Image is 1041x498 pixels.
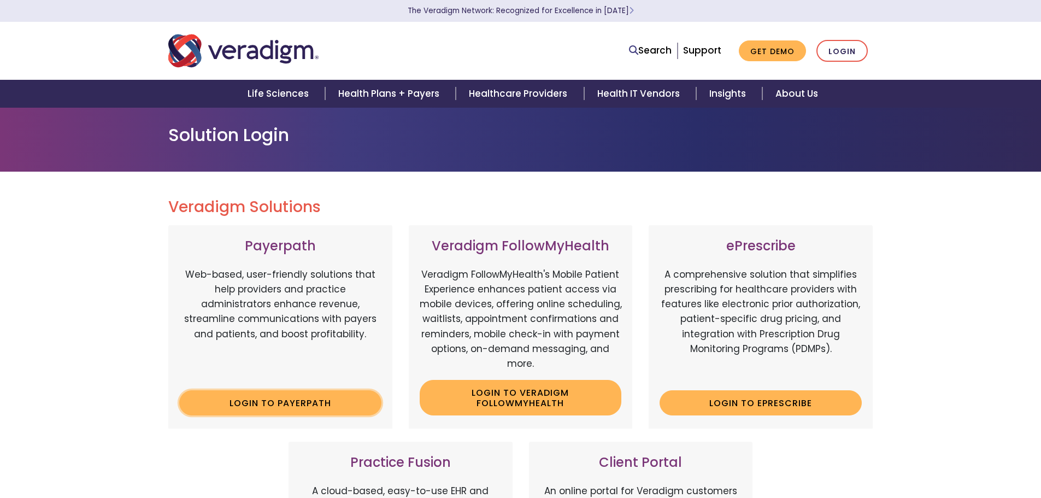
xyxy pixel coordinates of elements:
[168,125,873,145] h1: Solution Login
[629,43,672,58] a: Search
[660,238,862,254] h3: ePrescribe
[420,238,622,254] h3: Veradigm FollowMyHealth
[168,33,319,69] img: Veradigm logo
[234,80,325,108] a: Life Sciences
[420,380,622,415] a: Login to Veradigm FollowMyHealth
[420,267,622,371] p: Veradigm FollowMyHealth's Mobile Patient Experience enhances patient access via mobile devices, o...
[816,40,868,62] a: Login
[179,390,381,415] a: Login to Payerpath
[168,198,873,216] h2: Veradigm Solutions
[179,267,381,382] p: Web-based, user-friendly solutions that help providers and practice administrators enhance revenu...
[540,455,742,471] h3: Client Portal
[408,5,634,16] a: The Veradigm Network: Recognized for Excellence in [DATE]Learn More
[325,80,456,108] a: Health Plans + Payers
[629,5,634,16] span: Learn More
[299,455,502,471] h3: Practice Fusion
[683,44,721,57] a: Support
[179,238,381,254] h3: Payerpath
[739,40,806,62] a: Get Demo
[584,80,696,108] a: Health IT Vendors
[456,80,584,108] a: Healthcare Providers
[660,267,862,382] p: A comprehensive solution that simplifies prescribing for healthcare providers with features like ...
[696,80,762,108] a: Insights
[660,390,862,415] a: Login to ePrescribe
[762,80,831,108] a: About Us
